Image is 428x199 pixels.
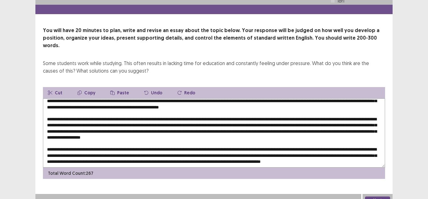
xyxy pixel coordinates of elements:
[43,27,385,49] p: You will have 20 minutes to plan, write and revise an essay about the topic below. Your response ...
[139,87,167,98] button: Undo
[48,170,93,177] p: Total Word Count: 267
[72,87,100,98] button: Copy
[43,87,67,98] button: Cut
[43,59,385,75] div: Some students work while studying. This often results in lacking time for education and constantl...
[105,87,134,98] button: Paste
[172,87,200,98] button: Redo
